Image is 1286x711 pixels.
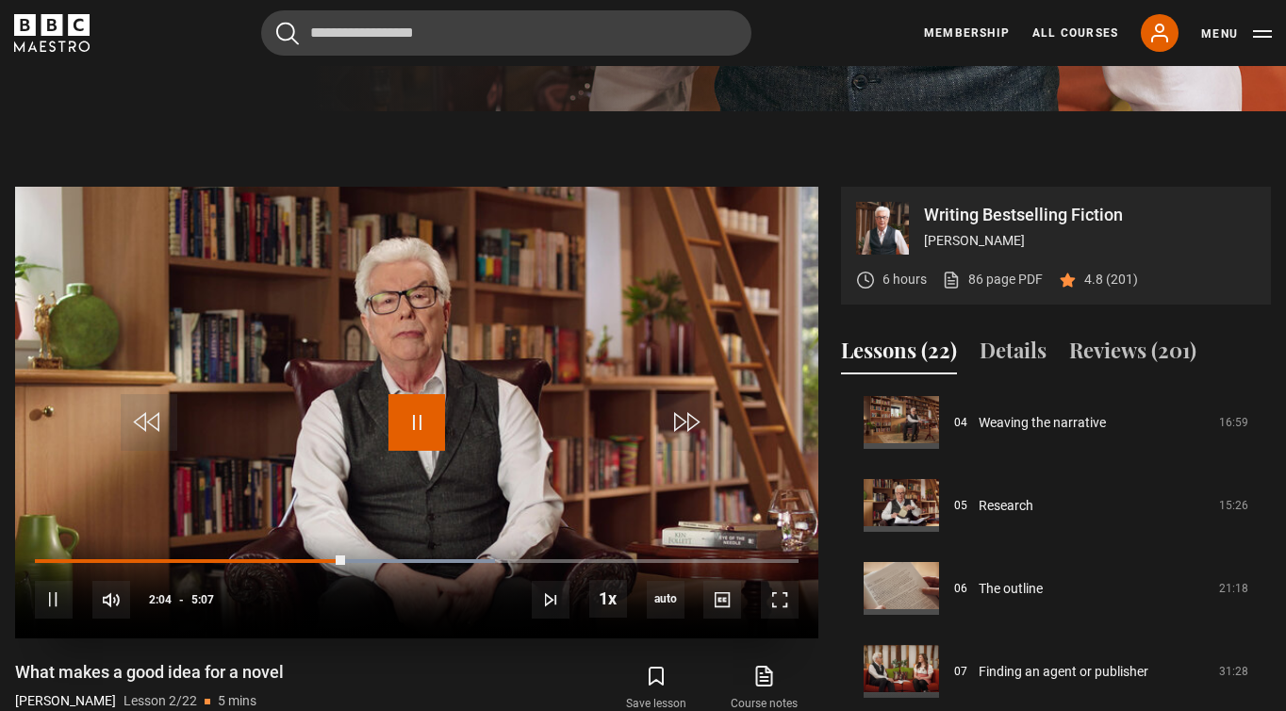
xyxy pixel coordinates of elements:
[942,270,1043,289] a: 86 page PDF
[124,691,197,711] p: Lesson 2/22
[924,25,1010,41] a: Membership
[179,593,184,606] span: -
[1069,335,1196,374] button: Reviews (201)
[92,581,130,619] button: Mute
[1201,25,1272,43] button: Toggle navigation
[589,580,627,618] button: Playback Rate
[35,581,73,619] button: Pause
[924,231,1256,251] p: [PERSON_NAME]
[979,496,1033,516] a: Research
[979,662,1148,682] a: Finding an agent or publisher
[979,579,1043,599] a: The outline
[924,207,1256,223] p: Writing Bestselling Fiction
[703,581,741,619] button: Captions
[261,10,751,56] input: Search
[647,581,684,619] span: auto
[14,14,90,52] svg: BBC Maestro
[1084,270,1138,289] p: 4.8 (201)
[647,581,684,619] div: Current quality: 1080p
[761,581,799,619] button: Fullscreen
[15,691,116,711] p: [PERSON_NAME]
[1032,25,1118,41] a: All Courses
[218,691,256,711] p: 5 mins
[15,187,818,638] video-js: Video Player
[841,335,957,374] button: Lessons (22)
[882,270,927,289] p: 6 hours
[276,22,299,45] button: Submit the search query
[15,661,284,684] h1: What makes a good idea for a novel
[35,559,799,563] div: Progress Bar
[149,583,172,617] span: 2:04
[980,335,1047,374] button: Details
[532,581,569,619] button: Next Lesson
[191,583,214,617] span: 5:07
[979,413,1106,433] a: Weaving the narrative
